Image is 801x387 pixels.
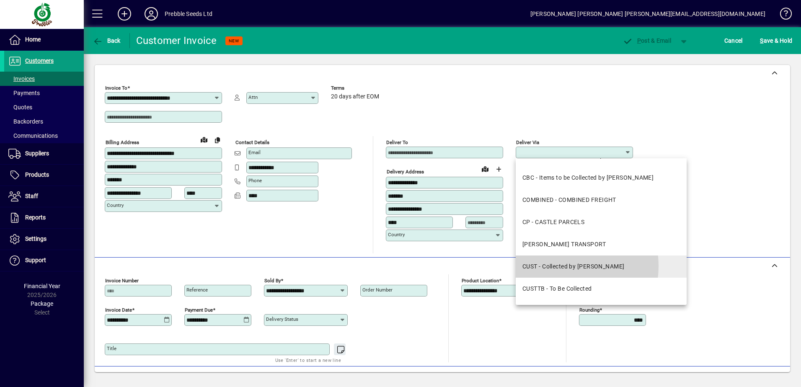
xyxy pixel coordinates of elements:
[31,300,53,307] span: Package
[248,150,261,155] mat-label: Email
[185,307,213,313] mat-label: Payment due
[24,283,60,289] span: Financial Year
[516,211,687,233] mat-option: CP - CASTLE PARCELS
[25,150,49,157] span: Suppliers
[165,7,212,21] div: Prebble Seeds Ltd
[492,163,505,176] button: Choose address
[4,207,84,228] a: Reports
[4,186,84,207] a: Staff
[105,307,132,313] mat-label: Invoice date
[579,307,599,313] mat-label: Rounding
[522,284,592,293] div: CUSTTB - To Be Collected
[478,162,492,175] a: View on map
[107,346,116,351] mat-label: Title
[729,371,771,386] button: Product
[530,7,765,21] div: [PERSON_NAME] [PERSON_NAME] [PERSON_NAME][EMAIL_ADDRESS][DOMAIN_NAME]
[4,250,84,271] a: Support
[388,232,405,237] mat-label: Country
[93,37,121,44] span: Back
[4,229,84,250] a: Settings
[362,287,393,293] mat-label: Order number
[25,57,54,64] span: Customers
[462,278,499,284] mat-label: Product location
[522,240,606,249] div: [PERSON_NAME] TRANSPORT
[197,133,211,146] a: View on map
[105,85,127,91] mat-label: Invoice To
[90,33,123,48] button: Back
[248,94,258,100] mat-label: Attn
[25,257,46,263] span: Support
[25,193,38,199] span: Staff
[4,100,84,114] a: Quotes
[724,34,743,47] span: Cancel
[111,6,138,21] button: Add
[8,118,43,125] span: Backorders
[618,33,675,48] button: Post & Email
[522,262,624,271] div: CUST - Collected by [PERSON_NAME]
[25,214,46,221] span: Reports
[8,104,32,111] span: Quotes
[331,93,379,100] span: 20 days after EOM
[211,133,224,147] button: Copy to Delivery address
[758,33,794,48] button: Save & Hold
[522,196,616,204] div: COMBINED - COMBINED FREIGHT
[637,37,641,44] span: P
[522,173,654,182] div: CBC - Items to be Collected by [PERSON_NAME]
[4,129,84,143] a: Communications
[760,37,763,44] span: S
[266,316,298,322] mat-label: Delivery status
[516,189,687,211] mat-option: COMBINED - COMBINED FREIGHT
[4,72,84,86] a: Invoices
[522,218,584,227] div: CP - CASTLE PARCELS
[733,372,767,385] span: Product
[25,171,49,178] span: Products
[623,37,671,44] span: ost & Email
[4,29,84,50] a: Home
[516,139,539,145] mat-label: Deliver via
[136,34,217,47] div: Customer Invoice
[774,2,791,29] a: Knowledge Base
[516,278,687,300] mat-option: CUSTTB - To Be Collected
[186,287,208,293] mat-label: Reference
[516,300,687,322] mat-option: DA - Delivered by Aaron
[229,38,239,44] span: NEW
[264,278,281,284] mat-label: Sold by
[8,90,40,96] span: Payments
[25,235,47,242] span: Settings
[386,139,408,145] mat-label: Deliver To
[499,371,548,386] button: Product History
[138,6,165,21] button: Profile
[722,33,745,48] button: Cancel
[275,355,341,365] mat-hint: Use 'Enter' to start a new line
[516,233,687,255] mat-option: CROM - CROMWELL TRANSPORT
[84,33,130,48] app-page-header-button: Back
[25,36,41,43] span: Home
[105,278,139,284] mat-label: Invoice number
[248,178,262,183] mat-label: Phone
[516,255,687,278] mat-option: CUST - Collected by Customer
[8,75,35,82] span: Invoices
[4,165,84,186] a: Products
[516,167,687,189] mat-option: CBC - Items to be Collected by Customer
[4,86,84,100] a: Payments
[4,114,84,129] a: Backorders
[760,34,792,47] span: ave & Hold
[8,132,58,139] span: Communications
[502,372,545,385] span: Product History
[4,143,84,164] a: Suppliers
[331,85,381,91] span: Terms
[107,202,124,208] mat-label: Country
